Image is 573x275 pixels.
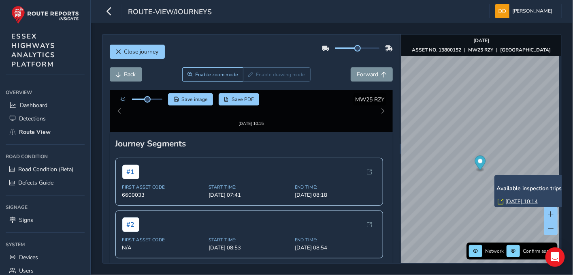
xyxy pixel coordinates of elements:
[473,37,489,44] strong: [DATE]
[412,47,551,53] div: | |
[19,115,46,122] span: Detections
[6,213,85,227] a: Signs
[19,128,51,136] span: Route View
[6,176,85,189] a: Defects Guide
[512,4,553,18] span: [PERSON_NAME]
[219,93,260,105] button: PDF
[351,67,393,82] button: Forward
[468,47,493,53] strong: MW25 RZY
[475,156,486,172] div: Map marker
[412,47,461,53] strong: ASSET NO. 13800152
[295,230,376,236] span: End Time:
[495,4,509,18] img: diamond-layout
[6,163,85,176] a: Road Condition (Beta)
[505,198,538,205] a: [DATE] 10:14
[355,96,384,103] span: MW25 RZY
[110,45,165,59] button: Close journey
[6,112,85,125] a: Detections
[19,267,34,275] span: Users
[128,7,212,18] span: route-view/journeys
[195,71,238,78] span: Enable zoom mode
[122,184,204,191] span: 6600033
[122,230,204,236] span: First Asset Code:
[545,247,565,267] div: Open Intercom Messenger
[122,177,204,183] span: First Asset Code:
[295,184,376,191] span: [DATE] 08:18
[500,47,551,53] strong: [GEOGRAPHIC_DATA]
[357,71,378,78] span: Forward
[523,248,555,254] span: Confirm assets
[6,238,85,251] div: System
[6,150,85,163] div: Road Condition
[295,237,376,244] span: [DATE] 08:54
[226,102,276,110] img: Thumbnail frame
[232,96,254,103] span: Save PDF
[122,157,139,172] span: # 1
[122,210,139,225] span: # 2
[6,201,85,213] div: Signage
[209,237,290,244] span: [DATE] 08:53
[209,177,290,183] span: Start Time:
[226,110,276,116] div: [DATE] 10:15
[11,32,55,69] span: ESSEX HIGHWAYS ANALYTICS PLATFORM
[295,177,376,183] span: End Time:
[110,67,142,82] button: Back
[168,93,213,105] button: Save
[19,254,38,261] span: Devices
[495,4,556,18] button: [PERSON_NAME]
[124,48,159,56] span: Close journey
[485,248,504,254] span: Network
[6,251,85,264] a: Devices
[18,165,73,173] span: Road Condition (Beta)
[6,125,85,139] a: Route View
[11,6,79,24] img: rr logo
[18,179,53,187] span: Defects Guide
[19,216,33,224] span: Signs
[181,96,208,103] span: Save image
[124,71,136,78] span: Back
[115,131,387,142] div: Journey Segments
[6,86,85,99] div: Overview
[20,101,47,109] span: Dashboard
[122,237,204,244] span: N/A
[6,99,85,112] a: Dashboard
[209,184,290,191] span: [DATE] 07:41
[209,230,290,236] span: Start Time:
[182,67,243,82] button: Zoom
